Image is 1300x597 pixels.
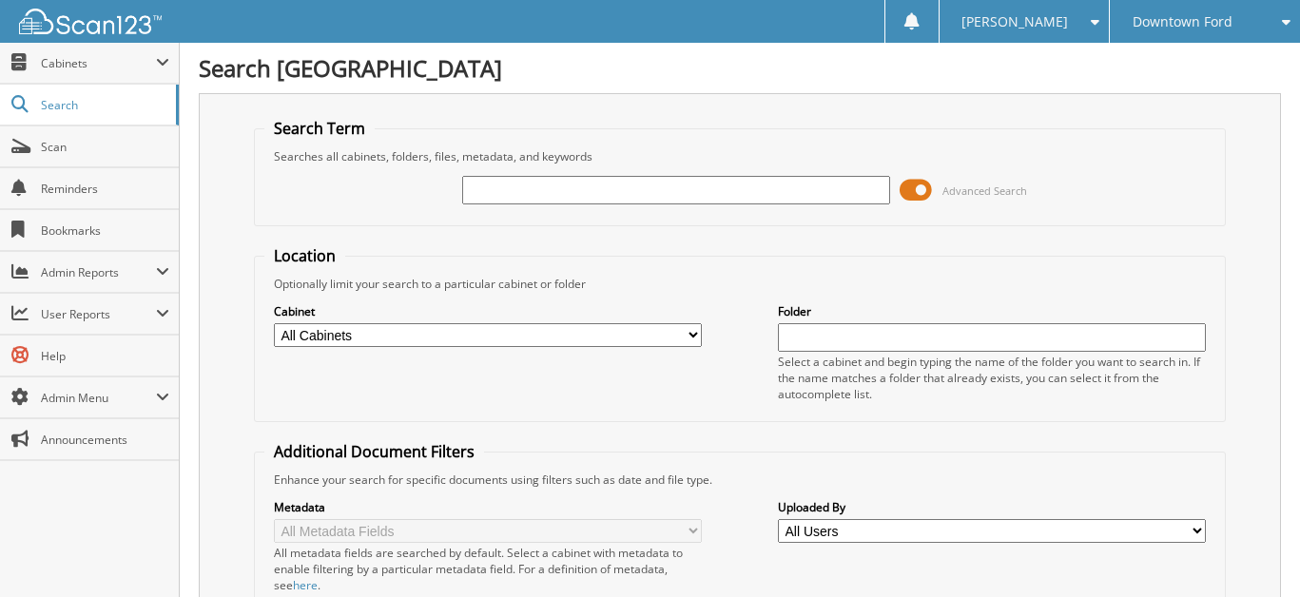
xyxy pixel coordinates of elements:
[41,55,156,71] span: Cabinets
[778,354,1206,402] div: Select a cabinet and begin typing the name of the folder you want to search in. If the name match...
[41,222,169,239] span: Bookmarks
[264,276,1215,292] div: Optionally limit your search to a particular cabinet or folder
[778,303,1206,319] label: Folder
[41,432,169,448] span: Announcements
[41,264,156,280] span: Admin Reports
[41,181,169,197] span: Reminders
[961,16,1068,28] span: [PERSON_NAME]
[41,348,169,364] span: Help
[942,183,1027,198] span: Advanced Search
[264,472,1215,488] div: Enhance your search for specific documents using filters such as date and file type.
[41,97,166,113] span: Search
[41,306,156,322] span: User Reports
[293,577,318,593] a: here
[264,148,1215,164] div: Searches all cabinets, folders, files, metadata, and keywords
[274,499,702,515] label: Metadata
[264,441,484,462] legend: Additional Document Filters
[41,139,169,155] span: Scan
[41,390,156,406] span: Admin Menu
[274,545,702,593] div: All metadata fields are searched by default. Select a cabinet with metadata to enable filtering b...
[778,499,1206,515] label: Uploaded By
[19,9,162,34] img: scan123-logo-white.svg
[1133,16,1232,28] span: Downtown Ford
[199,52,1281,84] h1: Search [GEOGRAPHIC_DATA]
[264,245,345,266] legend: Location
[274,303,702,319] label: Cabinet
[264,118,375,139] legend: Search Term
